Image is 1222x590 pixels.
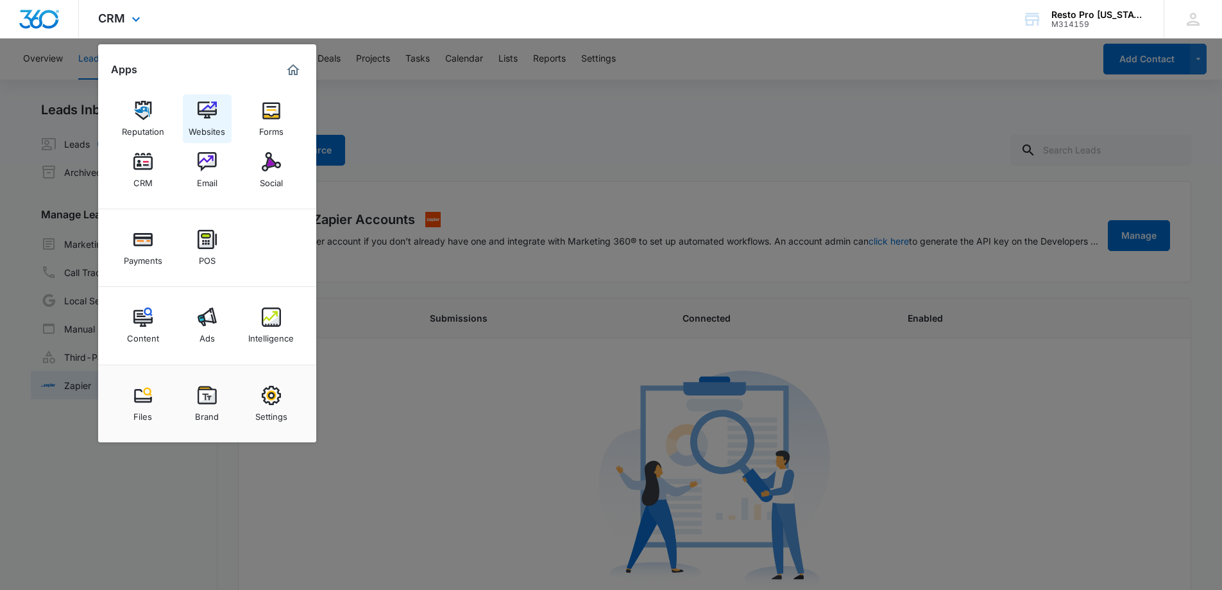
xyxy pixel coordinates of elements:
[247,379,296,428] a: Settings
[248,327,294,343] div: Intelligence
[255,405,287,422] div: Settings
[119,146,167,195] a: CRM
[119,223,167,272] a: Payments
[283,60,303,80] a: Marketing 360® Dashboard
[127,327,159,343] div: Content
[133,405,152,422] div: Files
[122,120,164,137] div: Reputation
[183,301,232,350] a: Ads
[111,64,137,76] h2: Apps
[119,94,167,143] a: Reputation
[183,379,232,428] a: Brand
[197,171,217,188] div: Email
[195,405,219,422] div: Brand
[199,249,216,266] div: POS
[259,120,284,137] div: Forms
[260,171,283,188] div: Social
[183,94,232,143] a: Websites
[98,12,125,25] span: CRM
[183,223,232,272] a: POS
[247,301,296,350] a: Intelligence
[199,327,215,343] div: Ads
[133,171,153,188] div: CRM
[124,249,162,266] div: Payments
[189,120,225,137] div: Websites
[1051,20,1145,29] div: account id
[247,146,296,195] a: Social
[183,146,232,195] a: Email
[1051,10,1145,20] div: account name
[119,379,167,428] a: Files
[119,301,167,350] a: Content
[247,94,296,143] a: Forms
